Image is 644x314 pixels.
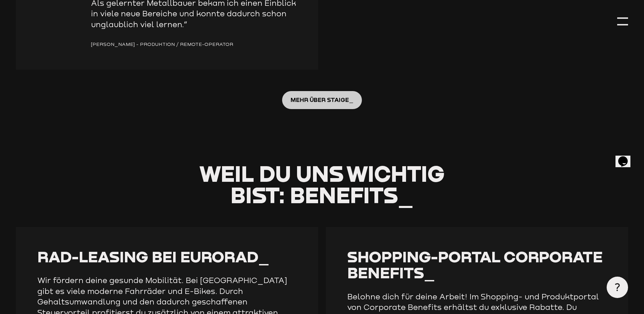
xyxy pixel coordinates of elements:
[91,40,297,49] div: [PERSON_NAME] - Produktion / Remote-Operator
[615,147,637,167] iframe: chat widget
[37,247,269,266] span: Rad-Leasing bei Eurorad_
[282,91,362,109] a: MEHR ÜBER STAIGE_
[291,95,353,105] span: MEHR ÜBER STAIGE_
[290,181,413,208] span: Benefits_
[199,160,444,208] span: Weil du uns wichtig bist:
[347,247,603,282] span: Shopping-Portal Corporate Benefits_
